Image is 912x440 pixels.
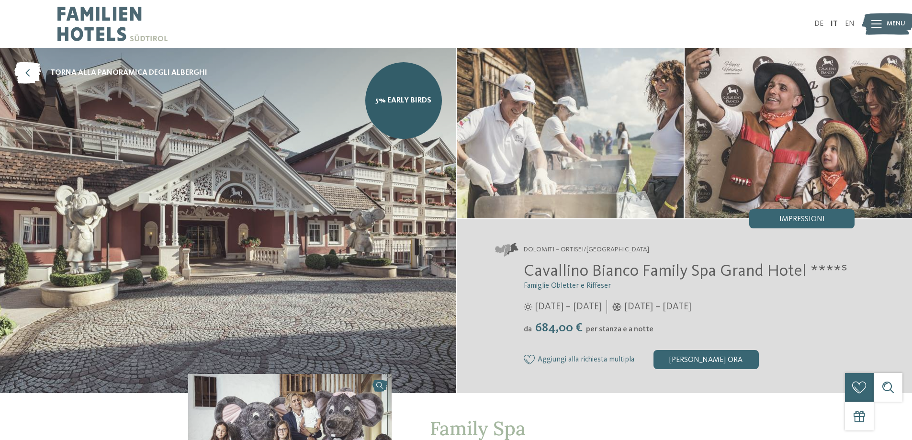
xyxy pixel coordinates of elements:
[375,95,431,106] span: 5% Early Birds
[887,19,905,29] span: Menu
[524,282,611,290] span: Famiglie Obletter e Riffeser
[524,326,532,333] span: da
[524,245,649,255] span: Dolomiti – Ortisei/[GEOGRAPHIC_DATA]
[612,303,622,311] i: Orari d'apertura inverno
[535,300,602,314] span: [DATE] – [DATE]
[845,20,855,28] a: EN
[14,62,207,84] a: torna alla panoramica degli alberghi
[365,62,442,139] a: 5% Early Birds
[814,20,823,28] a: DE
[524,263,847,280] span: Cavallino Bianco Family Spa Grand Hotel ****ˢ
[538,356,634,364] span: Aggiungi alla richiesta multipla
[524,303,532,311] i: Orari d'apertura estate
[685,48,912,218] img: Nel family hotel a Ortisei i vostri desideri diventeranno realtà
[457,48,684,218] img: Nel family hotel a Ortisei i vostri desideri diventeranno realtà
[779,215,825,223] span: Impressioni
[624,300,691,314] span: [DATE] – [DATE]
[533,322,585,334] span: 684,00 €
[586,326,653,333] span: per stanza e a notte
[831,20,838,28] a: IT
[50,68,207,78] span: torna alla panoramica degli alberghi
[653,350,759,369] div: [PERSON_NAME] ora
